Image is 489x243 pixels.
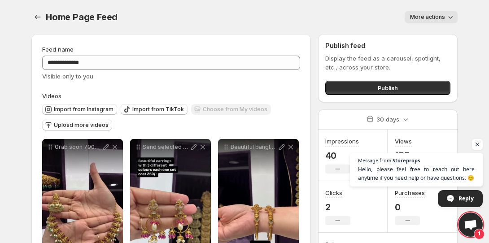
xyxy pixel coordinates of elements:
p: Display the feed as a carousel, spotlight, etc., across your store. [325,54,450,72]
button: Settings [31,11,44,23]
span: 1 [474,229,485,239]
span: Feed name [42,46,74,53]
button: Publish [325,81,450,95]
p: Beautiful bangles Cost 490- place orders WhatsApp to [PHONE_NUMBER] [PHONE_NUMBER] 8886428877 COD... [231,143,277,151]
span: Home Page Feed [46,12,118,22]
p: 2 [325,202,350,213]
h3: Impressions [325,137,359,146]
div: Open chat [458,213,483,237]
span: Import from Instagram [54,106,114,113]
h3: Clicks [325,188,342,197]
button: Import from TikTok [121,104,188,115]
h2: Publish feed [325,41,450,50]
p: 155 [395,150,420,161]
p: 40 [325,150,359,161]
span: Message from [358,158,391,163]
span: Videos [42,92,61,100]
span: More actions [410,13,445,21]
span: Upload more videos [54,121,109,129]
span: Reply [458,191,474,206]
p: Send selected earrings screenshot to WhatsApp each one set cost 250- place orders WhatsApp to [PH... [143,143,189,151]
button: More actions [405,11,458,23]
button: Upload more videos [42,120,112,130]
span: Storeprops [393,158,420,163]
span: Publish [378,83,398,92]
p: 0 [395,202,425,213]
span: Visible only to you. [42,73,95,80]
p: Grab soon 790- place orders WhatsApp to [PHONE_NUMBER] [PHONE_NUMBER] 8886428877 COD is also avai... [55,143,101,151]
button: Import from Instagram [42,104,117,115]
span: Hello, please feel free to reach out here anytime if you need help or have questions. 😊 [358,165,475,182]
h3: Views [395,137,412,146]
span: Import from TikTok [132,106,184,113]
p: 30 days [376,115,399,124]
